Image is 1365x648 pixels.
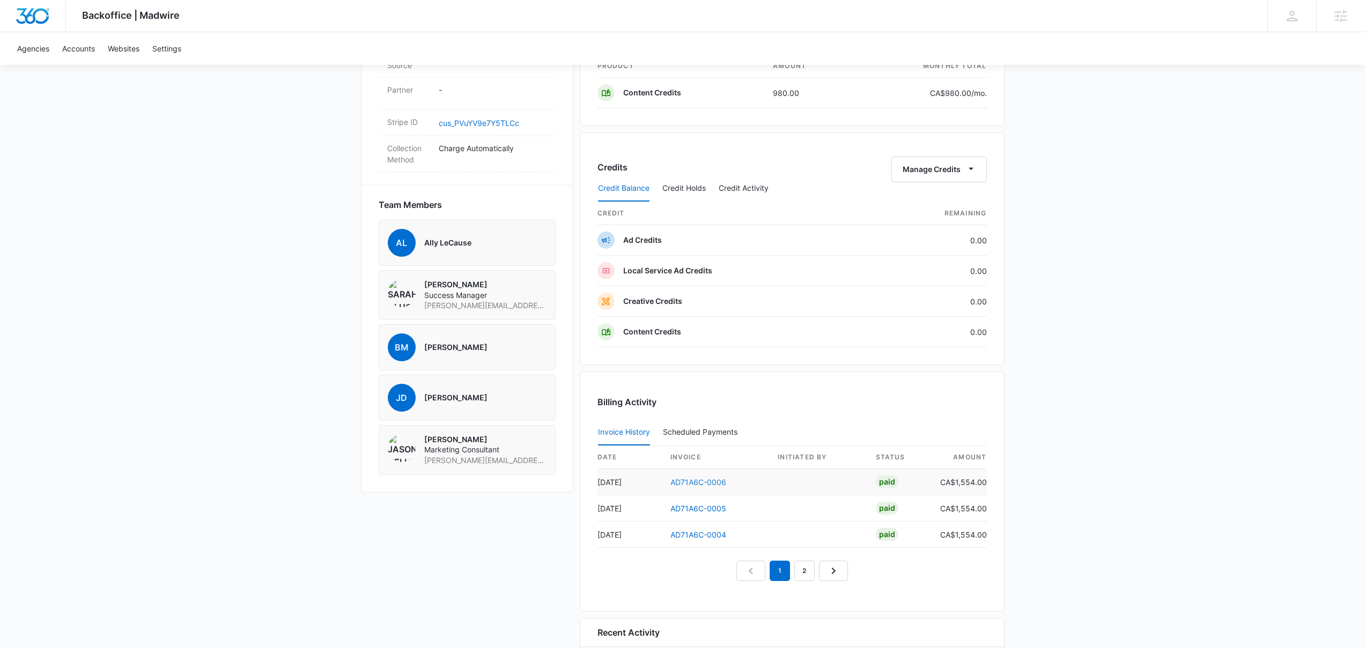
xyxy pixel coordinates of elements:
button: Credit Activity [719,176,769,202]
th: amount [932,446,987,469]
p: CA$980.00 [930,87,987,99]
dt: Collection Method [387,143,430,165]
span: JD [388,384,416,412]
p: [PERSON_NAME] [424,342,488,353]
a: Websites [101,32,146,65]
p: Content Credits [623,87,681,98]
th: invoice [662,446,770,469]
th: monthly total [856,55,987,78]
td: 980.00 [764,78,856,108]
em: 1 [770,561,790,581]
th: credit [597,202,873,225]
p: Creative Credits [623,296,682,307]
button: Manage Credits [891,157,987,182]
div: Paid [876,475,898,488]
th: product [597,55,765,78]
div: Paid [876,502,898,515]
th: Initiated By [769,446,867,469]
td: 0.00 [873,317,987,347]
span: Backoffice | Madwire [82,10,180,21]
span: Team Members [379,198,442,211]
p: [PERSON_NAME] [424,434,547,445]
span: [PERSON_NAME][EMAIL_ADDRESS][PERSON_NAME][DOMAIN_NAME] [424,455,547,466]
td: [DATE] [597,469,662,495]
h6: Recent Activity [597,626,660,639]
span: BM [388,333,416,361]
img: Sarah Gluchacki [388,279,416,307]
nav: Pagination [736,561,848,581]
a: cus_PVuYV9e7Y5TLCc [439,118,519,128]
p: Ally LeCause [424,237,471,248]
button: Credit Balance [598,176,650,202]
div: Stripe IDcus_PVuYV9e7Y5TLCc [379,110,556,136]
div: Partner- [379,78,556,110]
th: status [867,446,932,469]
div: Paid [876,528,898,541]
p: Content Credits [623,326,681,337]
span: Success Manager [424,290,547,301]
dt: Stripe ID [387,116,430,128]
button: Invoice History [598,420,650,445]
span: AL [388,229,416,257]
td: [DATE] [597,495,662,522]
th: date [597,446,662,469]
td: [DATE] [597,522,662,548]
p: - [439,84,547,95]
a: Page 2 [794,561,815,581]
div: Scheduled Payments [663,428,742,436]
div: Collection MethodCharge Automatically [379,136,556,172]
a: Next Page [819,561,848,581]
td: 0.00 [873,225,987,256]
p: [PERSON_NAME] [424,279,547,290]
span: [PERSON_NAME][EMAIL_ADDRESS][PERSON_NAME][DOMAIN_NAME] [424,300,547,311]
img: Jason Hellem [388,434,416,462]
th: amount [764,55,856,78]
p: Local Service Ad Credits [623,265,712,276]
h3: Billing Activity [597,396,987,408]
span: Marketing Consultant [424,444,547,455]
a: Accounts [56,32,101,65]
p: [PERSON_NAME] [424,392,488,403]
td: CA$1,554.00 [932,495,987,522]
h3: Credits [597,161,628,174]
p: Charge Automatically [439,143,547,154]
dt: Partner [387,84,430,95]
a: Agencies [11,32,56,65]
span: /mo. [971,88,987,98]
td: CA$1,554.00 [932,469,987,495]
th: Remaining [873,202,987,225]
td: 0.00 [873,256,987,286]
a: Settings [146,32,188,65]
td: 0.00 [873,286,987,317]
td: CA$1,554.00 [932,522,987,548]
button: Credit Holds [662,176,706,202]
p: Ad Credits [623,235,662,245]
a: AD71A6C-0005 [670,504,726,513]
a: AD71A6C-0004 [670,530,726,539]
a: AD71A6C-0006 [670,478,726,487]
